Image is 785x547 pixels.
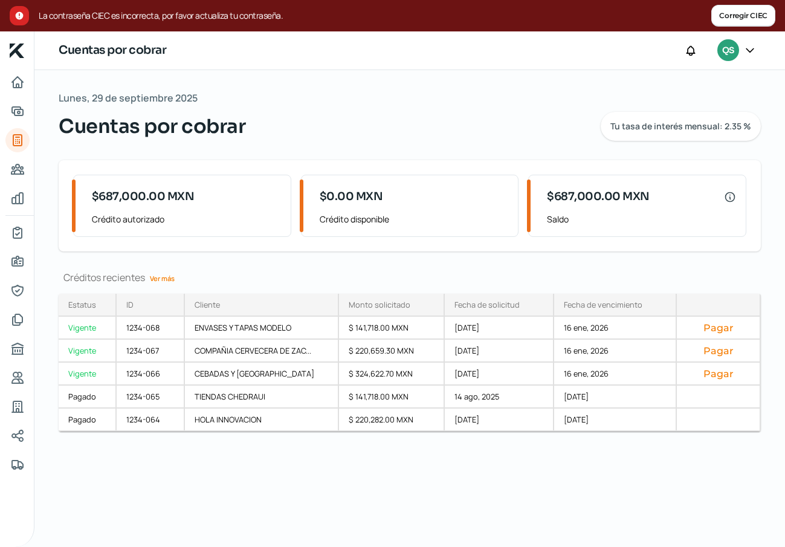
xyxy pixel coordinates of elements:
a: Información general [5,250,30,274]
div: 16 ene, 2026 [554,340,677,363]
div: $ 220,659.30 MXN [339,340,445,363]
a: Mis finanzas [5,186,30,210]
div: $ 324,622.70 MXN [339,363,445,386]
span: Saldo [547,212,736,227]
div: [DATE] [445,409,554,432]
div: Fecha de vencimiento [564,299,642,310]
a: Pagado [59,409,117,432]
div: COMPAÑIA CERVECERA DE ZAC... [185,340,339,363]
a: Tus créditos [5,128,30,152]
button: Pagar [686,367,750,380]
a: Referencias [5,366,30,390]
a: Pago a proveedores [5,157,30,181]
span: $687,000.00 MXN [92,189,195,205]
div: HOLA INNOVACION [185,409,339,432]
div: $ 141,718.00 MXN [339,386,445,409]
div: 1234-064 [117,409,185,432]
div: Créditos recientes [59,271,761,284]
div: [DATE] [445,363,554,386]
a: Buró de crédito [5,337,30,361]
span: Crédito autorizado [92,212,281,227]
button: Corregir CIEC [711,5,775,27]
div: 16 ene, 2026 [554,317,677,340]
div: Monto solicitado [349,299,410,310]
div: ENVASES Y TAPAS MODELO [185,317,339,340]
a: Industria [5,395,30,419]
span: Cuentas por cobrar [59,112,245,141]
a: Redes sociales [5,424,30,448]
div: [DATE] [445,317,554,340]
div: 16 ene, 2026 [554,363,677,386]
span: Tu tasa de interés mensual: 2.35 % [610,122,751,131]
span: La contraseña CIEC es incorrecta, por favor actualiza tu contraseña. [39,8,711,23]
a: Vigente [59,340,117,363]
span: Lunes, 29 de septiembre 2025 [59,89,198,107]
div: [DATE] [554,409,677,432]
div: CEBADAS Y [GEOGRAPHIC_DATA] [185,363,339,386]
div: [DATE] [445,340,554,363]
div: Cliente [195,299,220,310]
span: Crédito disponible [320,212,509,227]
a: Adelantar facturas [5,99,30,123]
div: [DATE] [554,386,677,409]
span: $687,000.00 MXN [547,189,650,205]
div: 1234-068 [117,317,185,340]
button: Pagar [686,322,750,334]
a: Mi contrato [5,221,30,245]
a: Pagado [59,386,117,409]
div: 1234-065 [117,386,185,409]
a: Documentos [5,308,30,332]
a: Ver más [145,269,179,288]
div: 1234-067 [117,340,185,363]
div: $ 220,282.00 MXN [339,409,445,432]
a: Vigente [59,317,117,340]
div: Fecha de solicitud [454,299,520,310]
a: Representantes [5,279,30,303]
a: Colateral [5,453,30,477]
div: 1234-066 [117,363,185,386]
a: Vigente [59,363,117,386]
span: $0.00 MXN [320,189,383,205]
span: QS [722,44,734,58]
button: Pagar [686,345,750,357]
a: Inicio [5,70,30,94]
div: TIENDAS CHEDRAUI [185,386,339,409]
div: $ 141,718.00 MXN [339,317,445,340]
div: 14 ago, 2025 [445,386,554,409]
div: Estatus [68,299,96,310]
h1: Cuentas por cobrar [59,42,166,59]
div: ID [126,299,134,310]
